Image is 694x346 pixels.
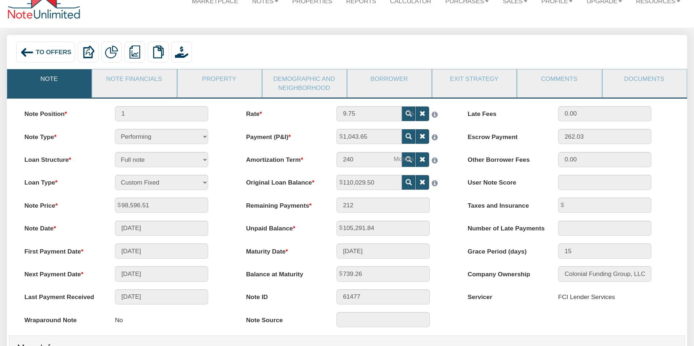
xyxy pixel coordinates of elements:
[177,69,261,88] a: Property
[239,243,329,256] label: Maturity Date
[175,46,188,59] img: purchase_offer.png
[337,243,430,259] input: MM/DD/YYYY
[239,221,329,233] label: Unpaid Balance
[460,152,551,164] label: Other Borrower Fees
[239,129,329,141] label: Payment (P&I)
[152,46,165,59] img: copy.png
[128,46,141,59] img: reports.png
[460,198,551,210] label: Taxes and Insurance
[460,221,551,233] label: Number of Late Payments
[115,243,208,259] input: MM/DD/YYYY
[36,48,72,56] span: To Offers
[17,243,107,256] label: First Payment Date
[105,46,118,59] img: partial.png
[239,312,329,324] label: Note Source
[239,175,329,187] label: Original Loan Balance
[603,69,686,88] a: Documents
[460,289,551,302] label: Servicer
[17,221,107,233] label: Note Date
[17,312,107,324] label: Wraparound Note
[460,266,551,278] label: Company Ownership
[115,312,123,328] p: No
[17,198,107,210] label: Note Price
[239,106,329,118] label: Rate
[460,175,551,187] label: User Note Score
[460,129,551,141] label: Escrow Payment
[92,69,176,88] a: Note Financials
[17,152,107,164] label: Loan Structure
[239,266,329,278] label: Balance at Maturity
[558,289,615,305] div: FCI Lender Services
[17,106,107,118] label: Note Position
[460,243,551,256] label: Grace Period (days)
[337,106,402,121] input: This field can contain only numeric characters
[17,289,107,302] label: Last Payment Received
[17,175,107,187] label: Loan Type
[347,69,431,88] a: Borrower
[432,69,516,88] a: Exit Strategy
[7,69,91,88] a: Note
[115,289,208,304] input: MM/DD/YYYY
[239,198,329,210] label: Remaining Payments
[20,46,34,59] img: back_arrow_left_icon.svg
[17,266,107,278] label: Next Payment Date
[262,69,346,97] a: Demographic and Neighborhood
[460,106,551,118] label: Late Fees
[82,46,95,59] img: export.svg
[239,289,329,302] label: Note ID
[115,221,208,236] input: MM/DD/YYYY
[115,266,208,281] input: MM/DD/YYYY
[17,129,107,141] label: Note Type
[517,69,601,88] a: Comments
[239,152,329,164] label: Amortization Term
